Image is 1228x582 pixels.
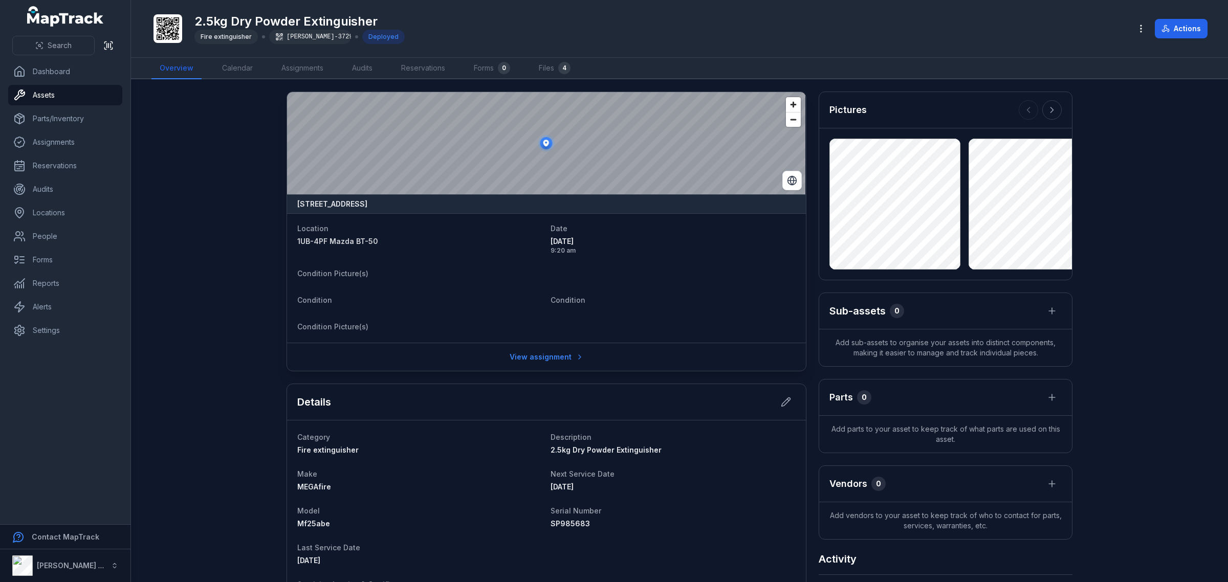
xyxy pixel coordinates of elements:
span: Condition [297,296,332,304]
a: Reports [8,273,122,294]
h2: Details [297,395,331,409]
a: Reservations [393,58,453,79]
span: 2.5kg Dry Powder Extinguisher [551,445,662,454]
span: Add sub-assets to organise your assets into distinct components, making it easier to manage and t... [819,329,1072,366]
span: Search [48,40,72,51]
h3: Pictures [829,103,867,117]
time: 9/22/2025, 12:00:00 AM [297,556,320,565]
span: Description [551,433,591,441]
a: Files4 [531,58,579,79]
strong: [STREET_ADDRESS] [297,199,367,209]
span: 9:20 am [551,247,796,255]
a: Parts/Inventory [8,108,122,129]
div: 0 [498,62,510,74]
div: Deployed [362,30,405,44]
a: Calendar [214,58,261,79]
span: Model [297,506,320,515]
span: 1UB-4PF Mazda BT-50 [297,237,378,245]
span: SP985683 [551,519,590,528]
button: Actions [1155,19,1208,38]
span: Category [297,433,330,441]
span: Make [297,469,317,478]
strong: Contact MapTrack [32,532,99,541]
time: 9/30/2025, 9:20:22 AM [551,236,796,255]
div: 0 [871,477,886,491]
span: MEGAfire [297,482,331,491]
strong: [PERSON_NAME] Air [37,561,108,570]
canvas: Map [287,92,805,194]
span: Location [297,224,328,233]
h3: Vendors [829,477,867,491]
button: Search [12,36,95,55]
span: Date [551,224,567,233]
a: MapTrack [27,6,104,27]
div: 4 [558,62,571,74]
a: Settings [8,320,122,341]
a: 1UB-4PF Mazda BT-50 [297,236,542,247]
h2: Sub-assets [829,304,886,318]
time: 3/22/2026, 12:00:00 AM [551,482,574,491]
div: [PERSON_NAME]-3729 [269,30,351,44]
h2: Activity [819,552,857,566]
a: Locations [8,203,122,223]
span: Fire extinguisher [297,445,359,454]
a: View assignment [503,347,590,367]
span: [DATE] [551,236,796,247]
a: Dashboard [8,61,122,82]
span: [DATE] [551,482,574,491]
span: Condition Picture(s) [297,322,368,331]
span: Add parts to your asset to keep track of what parts are used on this asset. [819,416,1072,453]
a: Forms [8,250,122,270]
span: Mf25abe [297,519,330,528]
button: Switch to Satellite View [782,171,802,190]
div: 0 [857,390,871,405]
a: Assignments [8,132,122,152]
span: Serial Number [551,506,601,515]
span: Condition [551,296,585,304]
h3: Parts [829,390,853,405]
a: Audits [8,179,122,199]
span: Fire extinguisher [201,33,252,40]
span: Add vendors to your asset to keep track of who to contact for parts, services, warranties, etc. [819,502,1072,539]
a: People [8,226,122,247]
div: 0 [890,304,904,318]
span: [DATE] [297,556,320,565]
a: Assets [8,85,122,105]
h1: 2.5kg Dry Powder Extinguisher [194,13,405,30]
a: Audits [344,58,381,79]
button: Zoom in [786,97,801,112]
a: Alerts [8,297,122,317]
span: Next Service Date [551,469,615,478]
a: Reservations [8,155,122,176]
a: Assignments [273,58,332,79]
span: Condition Picture(s) [297,269,368,278]
span: Last Service Date [297,543,360,552]
button: Zoom out [786,112,801,127]
a: Overview [151,58,202,79]
a: Forms0 [466,58,518,79]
